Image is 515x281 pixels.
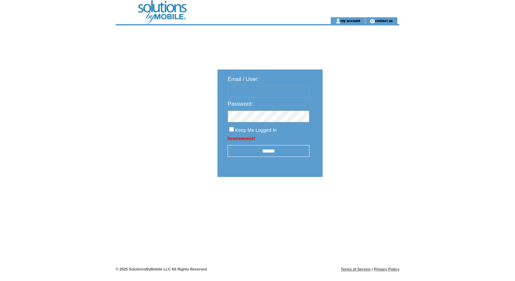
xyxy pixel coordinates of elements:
span: | [372,267,373,271]
a: Forgot password? [228,136,255,140]
a: Privacy Policy [374,267,399,271]
span: Email / User: [228,76,259,82]
a: contact us [375,18,393,23]
a: my account [341,18,360,23]
a: Terms of Service [341,267,371,271]
span: © 2025 SolutionsByMobile LLC All Rights Reserved [116,267,207,271]
img: account_icon.gif;jsessionid=B038BC716E6A5ED5E2A18AAB94AECC3A [336,18,341,24]
span: Keep Me Logged In [235,127,276,133]
img: transparent.png;jsessionid=B038BC716E6A5ED5E2A18AAB94AECC3A [342,194,376,202]
img: contact_us_icon.gif;jsessionid=B038BC716E6A5ED5E2A18AAB94AECC3A [370,18,375,24]
span: Password: [228,101,253,107]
